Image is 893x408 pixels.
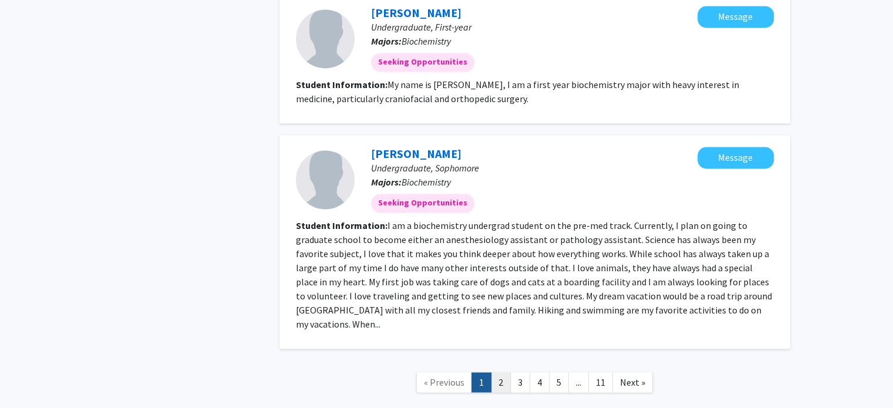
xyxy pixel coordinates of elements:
b: Student Information: [296,220,387,231]
span: « Previous [424,376,464,388]
button: Message Sydney Davis [697,147,774,168]
b: Majors: [371,35,402,47]
fg-read-more: I am a biochemistry undergrad student on the pre-med track. Currently, I plan on going to graduat... [296,220,772,330]
a: Previous Page [416,372,472,393]
a: 2 [491,372,511,393]
span: Biochemistry [402,35,451,47]
b: Student Information: [296,79,387,90]
a: 11 [588,372,613,393]
a: 1 [471,372,491,393]
a: Next [612,372,653,393]
span: Next » [620,376,645,388]
a: 4 [530,372,550,393]
nav: Page navigation [279,360,790,408]
span: ... [576,376,581,388]
a: 3 [510,372,530,393]
a: [PERSON_NAME] [371,146,461,161]
button: Message Luke Milledge [697,6,774,28]
fg-read-more: My name is [PERSON_NAME], I am a first year biochemistry major with heavy interest in medicine, p... [296,79,739,104]
b: Majors: [371,176,402,188]
span: Biochemistry [402,176,451,188]
mat-chip: Seeking Opportunities [371,194,474,213]
span: Undergraduate, First-year [371,21,471,33]
span: Undergraduate, Sophomore [371,162,479,174]
mat-chip: Seeking Opportunities [371,53,474,72]
iframe: Chat [9,355,50,399]
a: [PERSON_NAME] [371,5,461,20]
a: 5 [549,372,569,393]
